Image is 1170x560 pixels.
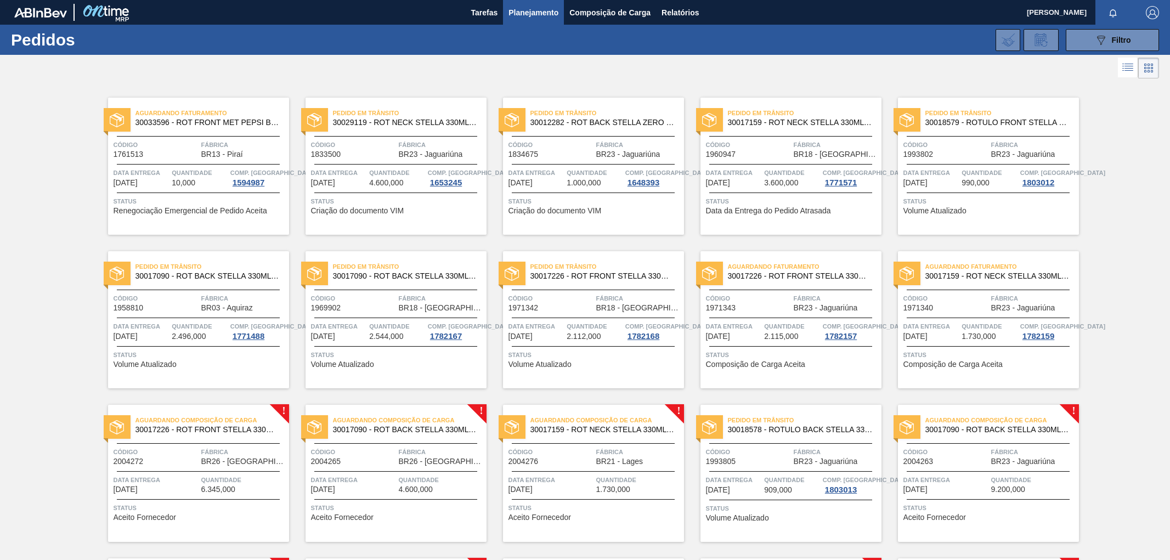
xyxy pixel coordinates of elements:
img: status [702,267,716,281]
span: Comp. Carga [823,474,908,485]
span: BR21 - Lages [596,457,643,466]
div: 1782167 [428,332,464,341]
span: Fábrica [596,293,681,304]
a: statusPedido em Trânsito30012282 - ROT BACK STELLA ZERO 330ML EXP [GEOGRAPHIC_DATA]Código1834675F... [487,98,684,235]
span: Status [311,349,484,360]
img: status [702,113,716,127]
span: Filtro [1112,36,1131,44]
span: BR23 - Jaguariúna [596,150,660,159]
img: status [505,267,519,281]
a: Comp. [GEOGRAPHIC_DATA]1594987 [230,167,286,187]
span: Aguardando Composição de Carga [135,415,289,426]
span: Código [508,446,594,457]
img: Logout [1146,6,1159,19]
img: status [307,113,321,127]
a: Comp. [GEOGRAPHIC_DATA]1771488 [230,321,286,341]
span: Status [114,502,286,513]
span: BR23 - Jaguariúna [991,457,1055,466]
span: Código [903,139,988,150]
span: Data entrega [508,321,564,332]
span: Código [311,293,396,304]
span: 11/08/2025 [508,332,533,341]
a: statusPedido em Trânsito30017090 - ROT BACK STELLA 330ML 429Código1958810FábricaBR03 - AquirazDat... [92,251,289,388]
span: Comp. Carga [428,167,513,178]
img: status [900,113,914,127]
span: Fábrica [201,446,286,457]
a: !statusAguardando Composição de Carga30017159 - ROT NECK STELLA 330ML 429Código2004276FábricaBR21... [487,405,684,542]
div: 1771571 [823,178,859,187]
a: Comp. [GEOGRAPHIC_DATA]1771571 [823,167,879,187]
span: Comp. Carga [428,321,513,332]
span: 2004265 [311,457,341,466]
span: Data entrega [311,321,367,332]
a: statusPedido em Trânsito30017159 - ROT NECK STELLA 330ML 429Código1960947FábricaBR18 - [GEOGRAPHI... [684,98,881,235]
img: status [900,420,914,434]
span: Pedido em Trânsito [333,108,487,118]
div: 1594987 [230,178,267,187]
span: Status [903,502,1076,513]
span: Fábrica [991,293,1076,304]
span: Comp. Carga [625,321,710,332]
span: Status [706,349,879,360]
a: statusAguardando Faturamento30033596 - ROT FRONT MET PEPSI BLACK 300 RGBCódigo1761513FábricaBR13 ... [92,98,289,235]
span: Status [311,502,484,513]
span: Data entrega [706,321,762,332]
span: 08/01/2025 [508,179,533,187]
span: 1761513 [114,150,144,159]
span: BR23 - Jaguariúna [399,150,463,159]
span: 2.544,000 [369,332,403,341]
span: Código [903,293,988,304]
img: status [702,420,716,434]
span: Pedido em Trânsito [728,108,881,118]
span: Status [508,349,681,360]
span: Quantidade [399,474,484,485]
span: 1971343 [706,304,736,312]
span: Status [114,196,286,207]
span: Quantidade [201,474,286,485]
div: 1803012 [1020,178,1056,187]
span: Fábrica [794,446,879,457]
button: Notificações [1095,5,1131,20]
span: 30017226 - ROT FRONT STELLA 330ML PM20 429 [530,272,675,280]
span: Quantidade [172,167,228,178]
span: 2004272 [114,457,144,466]
img: status [110,420,124,434]
span: 30012282 - ROT BACK STELLA ZERO 330ML EXP CHILE [530,118,675,127]
span: BR23 - Jaguariúna [794,304,858,312]
span: 30017090 - ROT BACK STELLA 330ML 429 [333,272,478,280]
span: Fábrica [991,139,1076,150]
span: Data entrega [903,474,988,485]
span: 1.730,000 [596,485,630,494]
a: Comp. [GEOGRAPHIC_DATA]1782167 [428,321,484,341]
span: 4.600,000 [399,485,433,494]
span: 22/08/2025 [903,485,928,494]
span: 30017159 - ROT NECK STELLA 330ML 429 [530,426,675,434]
span: Código [903,446,988,457]
span: 909,000 [764,486,792,494]
span: Pedido em Trânsito [925,108,1079,118]
span: Comp. Carga [823,167,908,178]
a: Comp. [GEOGRAPHIC_DATA]1803012 [1020,167,1076,187]
span: 07/08/2025 [114,332,138,341]
span: Status [706,196,879,207]
span: 20/08/2025 [508,485,533,494]
span: Fábrica [399,139,484,150]
span: 1834675 [508,150,539,159]
a: statusPedido em Trânsito30017090 - ROT BACK STELLA 330ML 429Código1969902FábricaBR18 - [GEOGRAPHI... [289,251,487,388]
span: Quantidade [764,321,820,332]
span: Quantidade [369,167,425,178]
span: 1833500 [311,150,341,159]
span: 21/08/2025 [706,486,730,494]
div: 1782159 [1020,332,1056,341]
span: Comp. Carga [230,167,315,178]
span: BR13 - Piraí [201,150,243,159]
span: 990,000 [962,179,990,187]
span: Composição de Carga Aceita [903,360,1003,369]
span: 04/08/2025 [706,179,730,187]
span: Quantidade [369,321,425,332]
span: 21/10/2024 [114,179,138,187]
span: Fábrica [399,446,484,457]
span: Renegociação Emergencial de Pedido Aceita [114,207,267,215]
span: 2004263 [903,457,934,466]
img: status [110,113,124,127]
